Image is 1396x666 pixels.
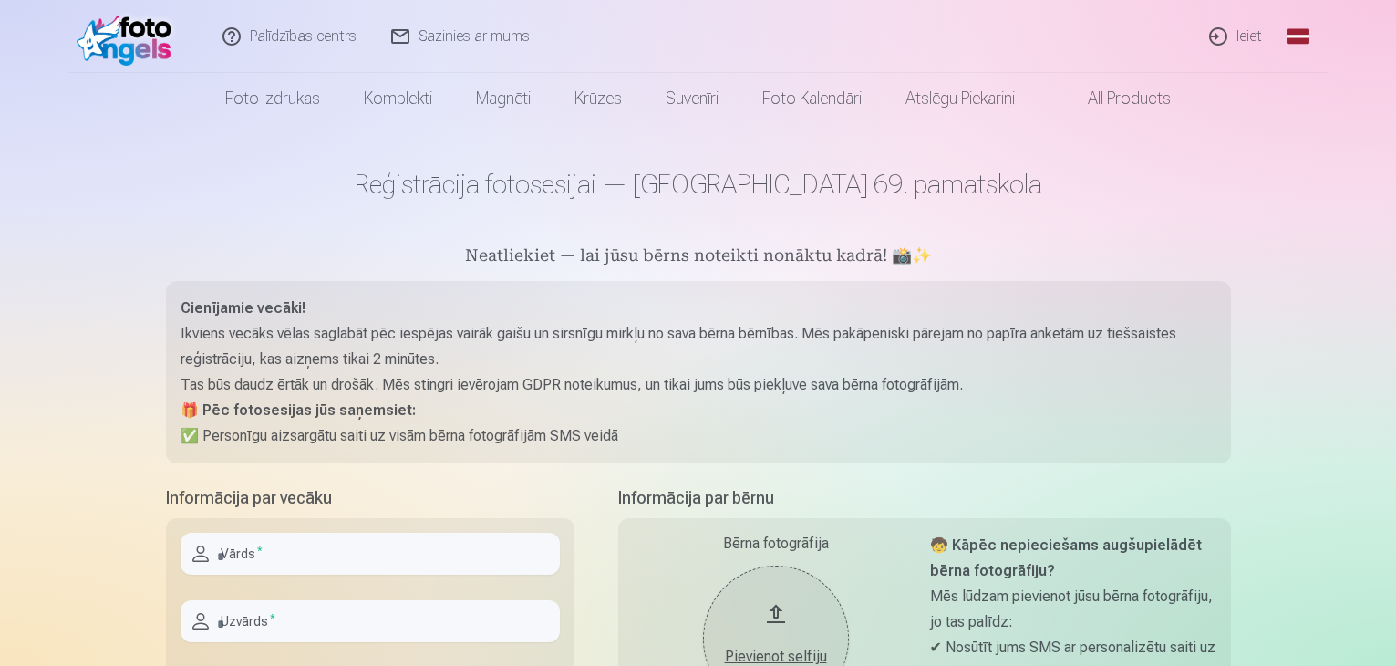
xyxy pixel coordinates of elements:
[342,73,454,124] a: Komplekti
[740,73,884,124] a: Foto kalendāri
[633,533,919,555] div: Bērna fotogrāfija
[181,372,1216,398] p: Tas būs daudz ērtāk un drošāk. Mēs stingri ievērojam GDPR noteikumus, un tikai jums būs piekļuve ...
[1037,73,1193,124] a: All products
[454,73,553,124] a: Magnēti
[77,7,181,66] img: /fa1
[930,536,1202,579] strong: 🧒 Kāpēc nepieciešams augšupielādēt bērna fotogrāfiju?
[166,245,1231,270] h5: Neatliekiet — lai jūsu bērns noteikti nonāktu kadrā! 📸✨
[884,73,1037,124] a: Atslēgu piekariņi
[181,401,416,419] strong: 🎁 Pēc fotosesijas jūs saņemsiet:
[618,485,1231,511] h5: Informācija par bērnu
[181,321,1216,372] p: Ikviens vecāks vēlas saglabāt pēc iespējas vairāk gaišu un sirsnīgu mirkļu no sava bērna bērnības...
[644,73,740,124] a: Suvenīri
[166,168,1231,201] h1: Reģistrācija fotosesijai — [GEOGRAPHIC_DATA] 69. pamatskola
[166,485,574,511] h5: Informācija par vecāku
[181,299,305,317] strong: Cienījamie vecāki!
[553,73,644,124] a: Krūzes
[203,73,342,124] a: Foto izdrukas
[930,584,1216,635] p: Mēs lūdzam pievienot jūsu bērna fotogrāfiju, jo tas palīdz:
[181,423,1216,449] p: ✅ Personīgu aizsargātu saiti uz visām bērna fotogrāfijām SMS veidā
